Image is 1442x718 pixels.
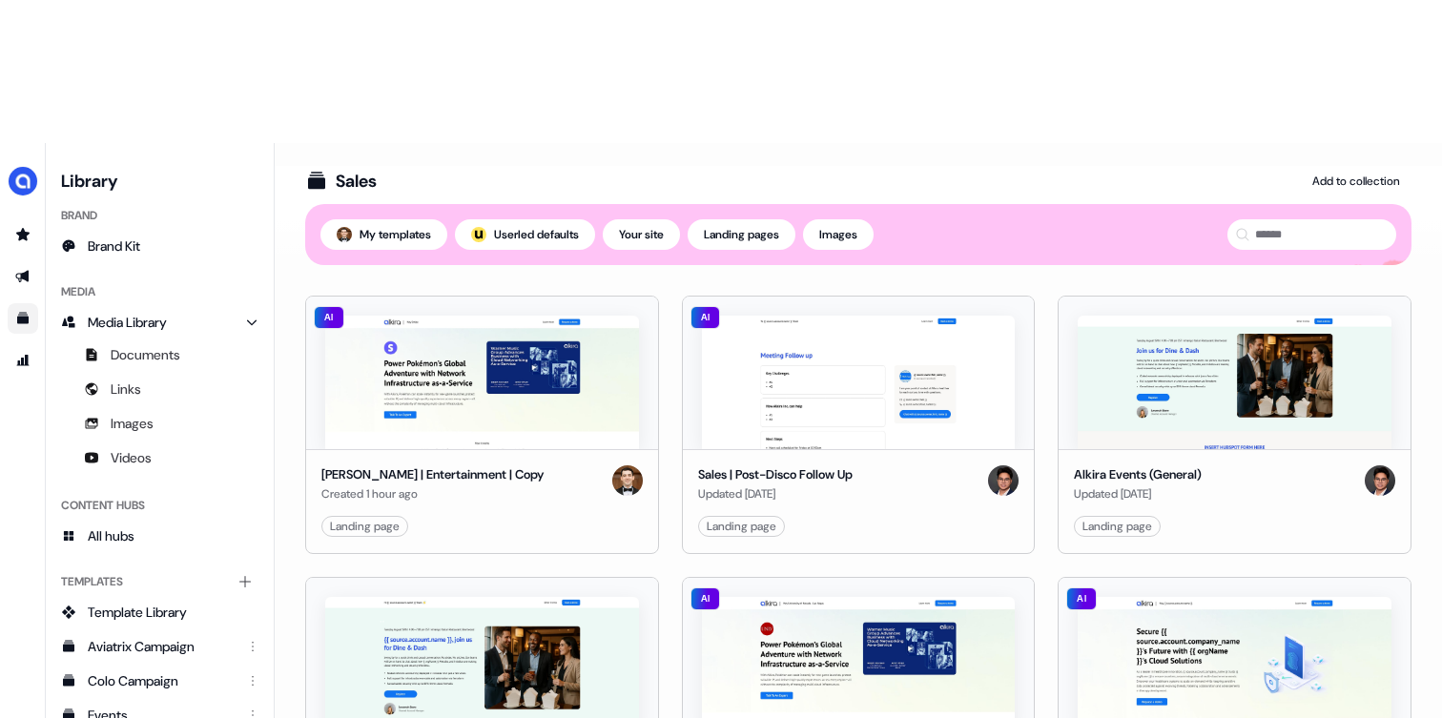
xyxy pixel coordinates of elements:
a: Media Library [53,307,266,338]
div: Media [53,277,266,307]
div: AI [314,306,344,329]
button: My templates [320,219,447,250]
span: Videos [111,448,152,467]
img: userled logo [471,227,486,242]
div: Sales [336,170,377,193]
div: AI [690,587,721,610]
div: Landing page [707,517,776,536]
div: Sales | Post-Disco Follow Up [698,465,853,484]
button: Images [803,219,874,250]
div: Aviatrix Campaign [88,637,236,656]
img: Hugh [988,465,1019,496]
div: ; [471,227,486,242]
a: Go to outbound experience [8,261,38,292]
img: Carlos [612,465,643,496]
button: Your site [603,219,680,250]
a: Brand Kit [53,231,266,261]
div: AI [690,306,721,329]
span: Template Library [88,603,187,622]
button: Carlos | Entertainment | CopyAI[PERSON_NAME] | Entertainment | CopyCreated 1 hour agoCarlosLandin... [305,296,659,554]
div: AI [1066,587,1097,610]
span: Media Library [88,313,167,332]
button: Sales | Post-Disco Follow UpAISales | Post-Disco Follow UpUpdated [DATE]HughLanding page [682,296,1036,554]
button: Alkira Events (General)Alkira Events (General)Updated [DATE]HughLanding page [1058,296,1411,554]
div: Brand [53,200,266,231]
span: Images [111,414,154,433]
img: Alkira Events (General) [1078,316,1391,449]
div: Landing page [1082,517,1152,536]
a: Go to attribution [8,345,38,376]
div: [PERSON_NAME] | Entertainment | Copy [321,465,544,484]
a: Links [53,374,266,404]
a: Aviatrix Campaign [53,631,266,662]
button: userled logo;Userled defaults [455,219,595,250]
div: Colo Campaign [88,671,236,690]
span: Documents [111,345,180,364]
a: Go to templates [8,303,38,334]
div: Updated [DATE] [1074,484,1202,503]
div: Templates [53,566,266,597]
h3: Library [53,166,266,193]
a: Colo Campaign [53,666,266,696]
a: Go to prospects [8,219,38,250]
div: Updated [DATE] [698,484,853,503]
button: Landing pages [688,219,795,250]
a: Documents [53,339,266,370]
div: Created 1 hour ago [321,484,544,503]
span: Links [111,380,141,399]
img: Sales | Post-Disco Follow Up [702,316,1016,449]
div: Content Hubs [53,490,266,521]
span: Brand Kit [88,236,140,256]
div: Alkira Events (General) [1074,465,1202,484]
img: Carlos [337,227,352,242]
a: Videos [53,442,266,473]
a: Template Library [53,597,266,627]
img: Hugh [1365,465,1395,496]
div: Landing page [330,517,400,536]
button: Add to collection [1301,166,1411,196]
a: Images [53,408,266,439]
a: All hubs [53,521,266,551]
span: All hubs [88,526,134,545]
img: Carlos | Entertainment | Copy [325,316,639,449]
